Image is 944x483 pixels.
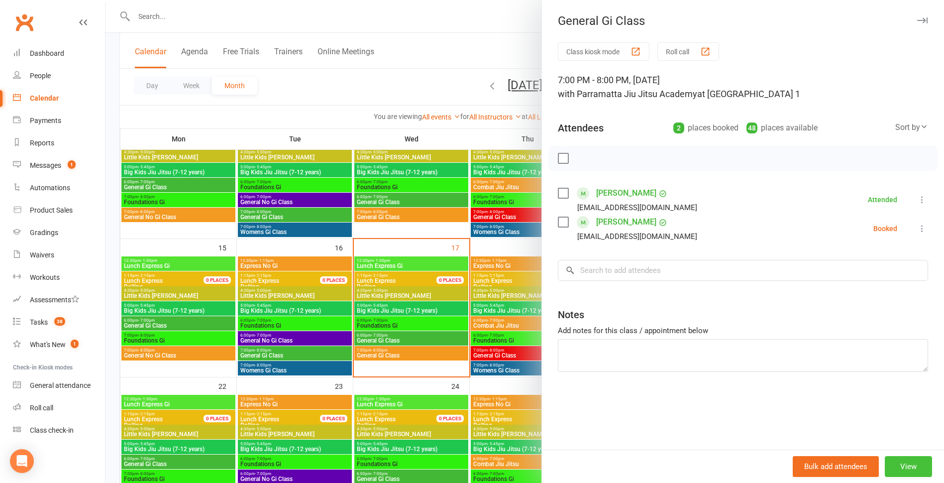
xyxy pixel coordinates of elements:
input: Search to add attendees [558,260,928,281]
div: Automations [30,184,70,192]
button: View [885,456,932,477]
div: Calendar [30,94,59,102]
span: 1 [71,340,79,348]
a: Gradings [13,222,105,244]
button: Bulk add attendees [793,456,879,477]
div: 2 [673,122,684,133]
a: Automations [13,177,105,199]
div: Open Intercom Messenger [10,449,34,473]
div: Booked [873,225,897,232]
div: Notes [558,308,584,322]
div: Gradings [30,229,58,237]
div: Tasks [30,318,48,326]
div: [EMAIL_ADDRESS][DOMAIN_NAME] [577,230,697,243]
div: General Gi Class [542,14,944,28]
div: places booked [673,121,738,135]
a: Calendar [13,87,105,110]
a: People [13,65,105,87]
a: Payments [13,110,105,132]
div: Reports [30,139,54,147]
a: [PERSON_NAME] [596,185,656,201]
a: Workouts [13,266,105,289]
a: General attendance kiosk mode [13,374,105,397]
span: 1 [68,160,76,169]
a: Reports [13,132,105,154]
div: Sort by [895,121,928,134]
div: places available [746,121,818,135]
div: Waivers [30,251,54,259]
a: Clubworx [12,10,37,35]
div: Product Sales [30,206,73,214]
div: Workouts [30,273,60,281]
span: with Parramatta Jiu Jitsu Academy [558,89,697,99]
span: at [GEOGRAPHIC_DATA] 1 [697,89,800,99]
div: Add notes for this class / appointment below [558,325,928,337]
div: 48 [746,122,757,133]
div: 7:00 PM - 8:00 PM, [DATE] [558,73,928,101]
a: Roll call [13,397,105,419]
div: Roll call [30,404,53,412]
div: Class check-in [30,426,74,434]
div: What's New [30,341,66,349]
button: Class kiosk mode [558,42,649,61]
a: Class kiosk mode [13,419,105,442]
div: Attendees [558,121,604,135]
div: Assessments [30,296,79,304]
div: General attendance [30,381,91,389]
button: Roll call [657,42,719,61]
a: Dashboard [13,42,105,65]
a: Tasks 38 [13,311,105,334]
a: Assessments [13,289,105,311]
a: [PERSON_NAME] [596,214,656,230]
div: Dashboard [30,49,64,57]
div: Messages [30,161,61,169]
div: People [30,72,51,80]
a: Messages 1 [13,154,105,177]
a: What's New1 [13,334,105,356]
span: 38 [54,317,65,326]
div: [EMAIL_ADDRESS][DOMAIN_NAME] [577,201,697,214]
a: Waivers [13,244,105,266]
div: Attended [868,196,897,203]
a: Product Sales [13,199,105,222]
div: Payments [30,117,61,124]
